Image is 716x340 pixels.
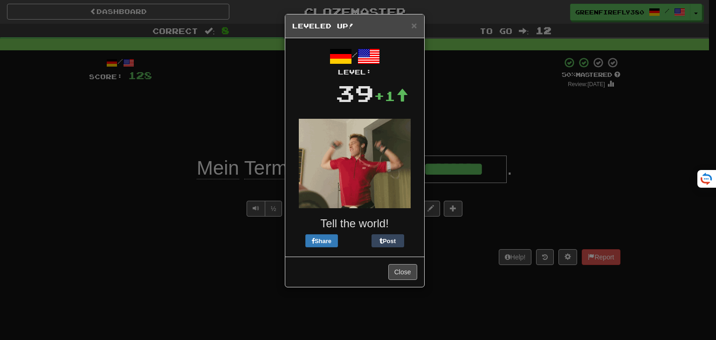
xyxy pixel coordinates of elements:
[292,68,417,77] div: Level:
[374,87,408,105] div: +1
[292,45,417,77] div: /
[305,234,338,247] button: Share
[292,218,417,230] h3: Tell the world!
[292,21,417,31] h5: Leveled Up!
[411,20,417,31] span: ×
[388,264,417,280] button: Close
[336,77,374,109] div: 39
[338,234,372,247] iframe: X Post Button
[299,119,411,208] img: brad-pitt-eabb8484b0e72233b60fc33baaf1d28f9aa3c16dec737e05e85ed672bd245bc1.gif
[411,20,417,30] button: Close
[372,234,404,247] button: Post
